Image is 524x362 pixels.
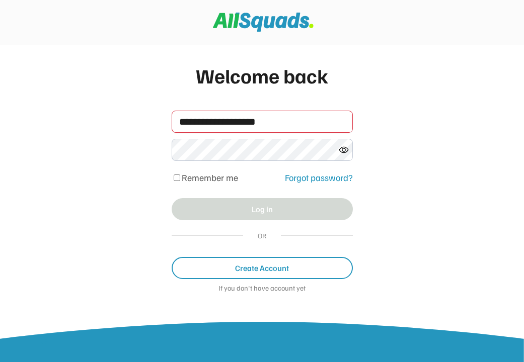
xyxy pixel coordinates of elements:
[172,198,353,220] button: Log in
[285,171,353,185] div: Forgot password?
[172,60,353,90] div: Welcome back
[182,172,238,183] label: Remember me
[213,13,314,32] img: Squad%20Logo.svg
[172,284,353,294] div: If you don't have account yet
[172,257,353,279] button: Create Account
[253,230,271,241] div: OR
